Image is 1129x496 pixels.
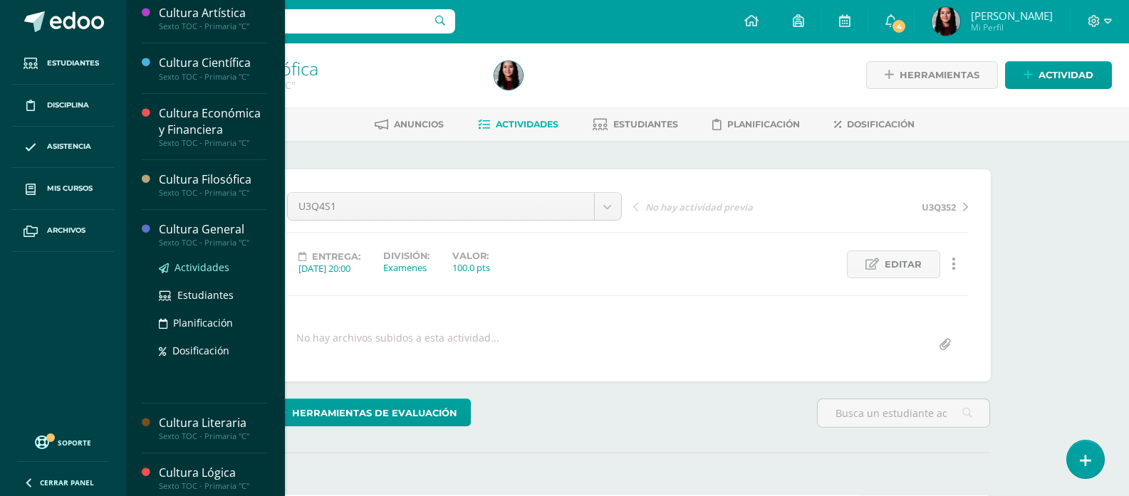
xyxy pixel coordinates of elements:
span: Anuncios [394,119,444,130]
span: Mi Perfil [971,21,1053,33]
a: Cultura GeneralSexto TOC - Primaria "C" [159,221,267,248]
div: Sexto TOC - Primaria "C" [159,188,267,198]
a: Anuncios [375,113,444,136]
div: Sexto TOC - Primaria "C" [159,72,267,82]
div: Cultura Artística [159,5,267,21]
span: Mis cursos [47,183,93,194]
div: Sexto TOC - Primaria "C" [159,21,267,31]
label: División: [383,250,430,261]
div: Sexto TOC - Primaria "C" [159,431,267,441]
span: Actividades [496,119,558,130]
span: Actividad [1039,62,1093,88]
span: Planificación [727,119,800,130]
div: Cultura Literaria [159,415,267,431]
span: U3Q4S1 [298,193,583,220]
h1: Cultura Filosófica [180,58,477,78]
span: Dosificación [172,344,229,357]
a: Dosificación [159,342,267,359]
span: Estudiantes [47,58,99,69]
a: Asistencia [11,127,114,169]
div: Cultura General [159,221,267,238]
label: Valor: [452,250,490,261]
div: Sexto TOC - Primaria "C" [159,481,267,491]
img: 543203d9be31d5bfbd6def8e7337141e.png [494,61,523,90]
a: Cultura CientíficaSexto TOC - Primaria "C" [159,55,267,81]
span: Planificación [173,316,233,329]
a: U3Q3S2 [801,199,968,213]
a: Cultura LiterariaSexto TOC - Primaria "C" [159,415,267,441]
a: Soporte [17,432,108,451]
a: Cultura LógicaSexto TOC - Primaria "C" [159,465,267,491]
a: Estudiantes [11,43,114,85]
a: Actividad [1005,61,1112,89]
div: 100.0 pts [452,261,490,274]
span: Asistencia [47,141,91,152]
span: [PERSON_NAME] [971,9,1053,23]
div: Cultura Lógica [159,465,267,481]
a: Actividades [159,259,267,275]
div: Cultura Filosófica [159,172,267,188]
div: Sexto TOC - Primaria "C" [159,138,267,148]
a: Estudiantes [593,113,678,136]
span: Soporte [58,438,91,448]
a: U3Q4S1 [288,193,621,220]
a: Cultura Económica y FinancieraSexto TOC - Primaria "C" [159,105,267,148]
a: Cultura ArtísticaSexto TOC - Primaria "C" [159,5,267,31]
a: Planificación [159,315,267,331]
span: Cerrar panel [40,477,94,487]
a: Actividades [478,113,558,136]
div: Cultura Económica y Financiera [159,105,267,138]
a: Planificación [712,113,800,136]
img: 543203d9be31d5bfbd6def8e7337141e.png [932,7,960,36]
a: Archivos [11,210,114,252]
span: Editar [885,251,922,278]
a: Cultura FilosóficaSexto TOC - Primaria "C" [159,172,267,198]
span: Disciplina [47,100,89,111]
span: Archivos [47,225,85,236]
span: Entrega: [312,251,360,262]
span: 4 [891,19,907,34]
a: Dosificación [834,113,915,136]
div: No hay archivos subidos a esta actividad... [296,331,499,359]
a: Mis cursos [11,168,114,210]
span: U3Q3S2 [922,201,956,213]
div: Cultura Científica [159,55,267,71]
span: Herramientas [900,62,979,88]
a: Disciplina [11,85,114,127]
a: Herramientas [866,61,998,89]
span: Estudiantes [613,119,678,130]
div: Sexto TOC - Primaria "C" [159,238,267,248]
div: Examenes [383,261,430,274]
span: Estudiantes [177,288,234,302]
div: Sexto TOC - Primaria 'C' [180,78,477,92]
a: Estudiantes [159,287,267,303]
span: Dosificación [847,119,915,130]
span: Actividades [175,260,229,274]
input: Busca un usuario... [135,9,455,33]
span: No hay actividad previa [645,201,753,213]
div: [DATE] 20:00 [298,262,360,275]
a: Herramientas de evaluación [264,399,471,426]
input: Busca un estudiante aquí... [818,399,989,427]
span: Herramientas de evaluación [292,400,457,426]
